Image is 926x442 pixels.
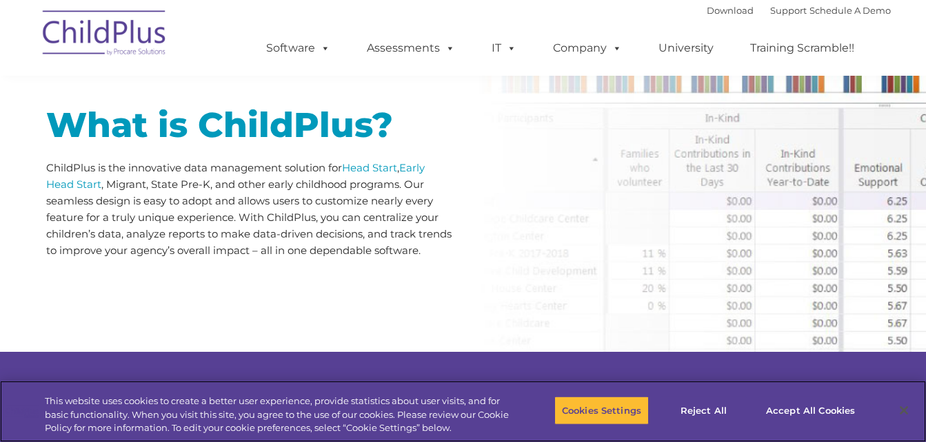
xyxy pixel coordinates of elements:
[46,161,425,191] a: Early Head Start
[539,34,636,62] a: Company
[554,396,649,425] button: Cookies Settings
[770,5,807,16] a: Support
[661,396,747,425] button: Reject All
[758,396,863,425] button: Accept All Cookies
[46,160,453,259] p: ChildPlus is the innovative data management solution for , , Migrant, State Pre-K, and other earl...
[45,394,510,435] div: This website uses cookies to create a better user experience, provide statistics about user visit...
[353,34,469,62] a: Assessments
[252,34,344,62] a: Software
[736,34,868,62] a: Training Scramble!!
[342,161,397,174] a: Head Start
[645,34,727,62] a: University
[707,5,754,16] a: Download
[478,34,530,62] a: IT
[889,395,919,425] button: Close
[46,108,453,143] h1: What is ChildPlus?
[36,1,174,70] img: ChildPlus by Procare Solutions
[707,5,891,16] font: |
[809,5,891,16] a: Schedule A Demo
